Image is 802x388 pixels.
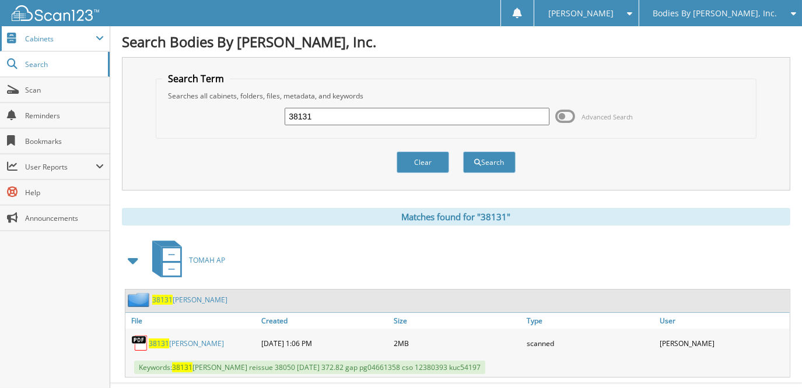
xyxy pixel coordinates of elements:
[25,85,104,95] span: Scan
[25,162,96,172] span: User Reports
[162,91,750,101] div: Searches all cabinets, folders, files, metadata, and keywords
[25,34,96,44] span: Cabinets
[391,331,524,355] div: 2MB
[548,10,614,17] span: [PERSON_NAME]
[122,208,790,225] div: Matches found for "38131"
[524,313,657,329] a: Type
[172,362,192,372] span: 38131
[152,295,227,305] a: 38131[PERSON_NAME]
[25,111,104,121] span: Reminders
[122,32,790,51] h1: Search Bodies By [PERSON_NAME], Inc.
[653,10,777,17] span: Bodies By [PERSON_NAME], Inc.
[258,313,391,329] a: Created
[657,313,790,329] a: User
[463,151,516,173] button: Search
[128,292,152,307] img: folder2.png
[582,112,633,121] span: Advanced Search
[397,151,449,173] button: Clear
[125,313,258,329] a: File
[25,136,104,146] span: Bookmarks
[131,334,149,352] img: PDF.png
[524,331,657,355] div: scanned
[391,313,524,329] a: Size
[134,361,485,374] span: Keywords: [PERSON_NAME] reissue 38050 [DATE] 372.82 gap pg04661358 cso 12380393 kuc54197
[189,255,225,265] span: TOMAH AP
[152,295,173,305] span: 38131
[149,338,169,348] span: 38131
[657,331,790,355] div: [PERSON_NAME]
[12,5,99,21] img: scan123-logo-white.svg
[145,237,225,283] a: TOMAH AP
[25,188,104,197] span: Help
[149,338,224,348] a: 38131[PERSON_NAME]
[162,72,230,85] legend: Search Term
[258,331,391,355] div: [DATE] 1:06 PM
[25,213,104,223] span: Announcements
[25,59,102,69] span: Search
